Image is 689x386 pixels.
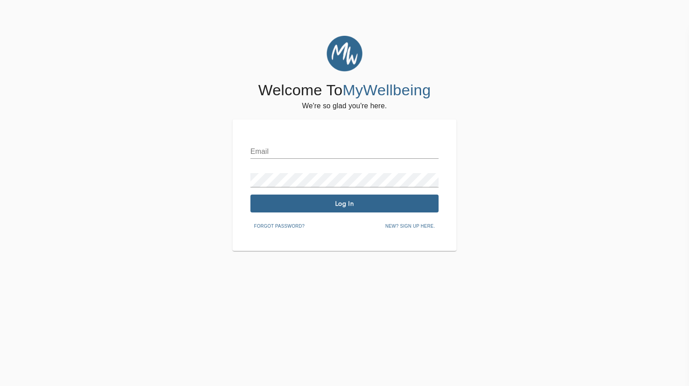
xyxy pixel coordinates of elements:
button: Forgot password? [250,220,308,233]
button: New? Sign up here. [382,220,439,233]
span: Forgot password? [254,222,305,230]
h4: Welcome To [258,81,431,100]
h6: We're so glad you're here. [302,100,387,112]
span: Log In [254,199,435,208]
a: Forgot password? [250,222,308,229]
span: MyWellbeing [343,81,431,98]
span: New? Sign up here. [385,222,435,230]
button: Log In [250,195,439,212]
img: MyWellbeing [327,36,362,72]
